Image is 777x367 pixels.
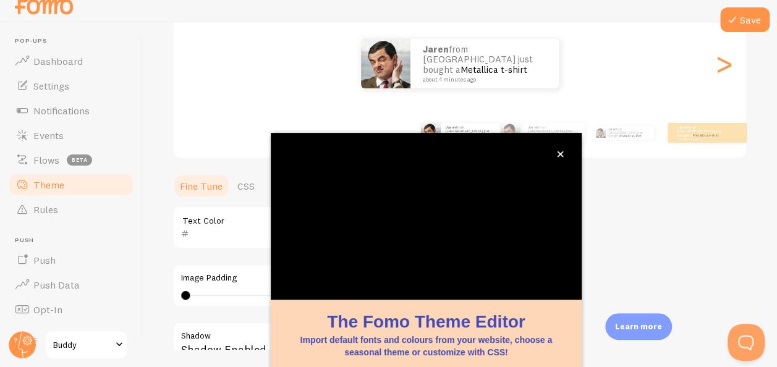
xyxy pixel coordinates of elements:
a: Rules [7,197,135,222]
p: from [GEOGRAPHIC_DATA] just bought a [423,44,546,83]
strong: Jaren [423,43,449,55]
span: Notifications [33,104,90,117]
p: Import default fonts and colours from your website, choose a seasonal theme or customize with CSS! [286,334,567,358]
strong: Jaren [608,127,616,131]
h1: The Fomo Theme Editor [286,310,567,334]
p: Learn more [615,321,662,332]
a: Push Data [7,272,135,297]
img: Fomo [501,123,520,143]
iframe: Help Scout Beacon - Open [728,324,765,361]
strong: Jaren [528,125,538,130]
small: about 4 minutes ago [423,77,543,83]
p: from [GEOGRAPHIC_DATA] just bought a [528,125,580,140]
button: close, [554,148,567,161]
span: Pop-ups [15,37,135,45]
a: Metallica t-shirt [620,134,641,138]
img: Fomo [421,123,441,143]
a: Opt-In [7,297,135,322]
a: Metallica t-shirt [461,64,527,75]
strong: Jaren [446,125,456,130]
p: from [GEOGRAPHIC_DATA] just bought a [446,125,495,140]
span: beta [67,154,92,166]
a: Push [7,248,135,272]
div: Learn more [605,313,672,340]
span: Opt-In [33,303,62,316]
span: Push [33,254,56,266]
a: Theme [7,172,135,197]
span: Buddy [53,337,112,352]
span: Push [15,237,135,245]
button: Save [720,7,770,32]
div: Next slide [716,19,731,108]
label: Image Padding [181,272,535,284]
img: Fomo [595,128,605,138]
span: Dashboard [33,55,83,67]
img: Fomo [361,39,410,88]
span: Theme [33,179,64,191]
a: Dashboard [7,49,135,74]
a: Metallica t-shirt [692,133,719,138]
a: Notifications [7,98,135,123]
span: Settings [33,80,69,92]
p: from [GEOGRAPHIC_DATA] just bought a [608,126,649,140]
span: Rules [33,203,58,216]
a: Events [7,123,135,148]
a: Flows beta [7,148,135,172]
a: Buddy [45,330,128,360]
span: Flows [33,154,59,166]
a: CSS [230,174,262,198]
div: Shadow Enabled [172,322,543,367]
p: from [GEOGRAPHIC_DATA] just bought a [677,125,727,140]
small: about 4 minutes ago [677,138,726,140]
a: Settings [7,74,135,98]
span: Events [33,129,64,141]
strong: Jaren [677,125,688,130]
span: Push Data [33,279,80,291]
a: Fine Tune [172,174,230,198]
